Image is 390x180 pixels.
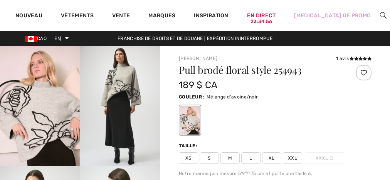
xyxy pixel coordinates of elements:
font: Vêtements [61,12,94,19]
font: CAO [37,36,47,41]
iframe: Ouvre un widget où vous pouvez discuter avec l'un de nos agents [341,122,382,142]
a: Marques [148,12,175,20]
font: Mélange d'avoine/noir [207,94,258,100]
font: Marques [148,12,175,19]
font: Nouveau [15,12,42,19]
font: 189 $ CA [179,80,217,90]
font: M [228,155,232,161]
a: Vêtements [61,12,94,20]
font: XL [269,155,275,161]
font: Vente [112,12,130,19]
img: ring-m.svg [329,156,333,160]
a: Nouveau [15,12,42,20]
font: Inspiration [194,12,228,19]
a: [MEDICAL_DATA] de promo [294,12,371,20]
font: 1 avis [336,56,349,61]
div: Mélange d'avoine/noir [180,106,200,135]
font: S [208,155,210,161]
font: Notre mannequin mesure 5'9"/175 cm et porte une taille 6. [179,171,312,176]
img: rechercher sur le site [380,11,387,20]
font: XXL [288,155,297,161]
font: XXXL [316,155,328,161]
font: L [249,155,252,161]
font: [MEDICAL_DATA] de promo [294,12,371,19]
font: Couleur : [179,94,205,100]
font: XS [185,155,192,161]
font: Franchise de droits et de douane | Expédition ininterrompue [118,36,272,41]
font: EN [54,36,61,41]
a: Vente [112,12,130,20]
img: Pull brodé floral style 254943. 2 [80,46,160,166]
a: En direct23:34:56 [247,12,276,20]
div: 23:34:56 [250,18,272,25]
font: Taille: [179,143,197,148]
font: En direct [247,12,276,19]
a: [PERSON_NAME] [179,56,217,61]
img: Dollar canadien [25,36,37,42]
font: Pull brodé floral style 254943 [179,63,301,77]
